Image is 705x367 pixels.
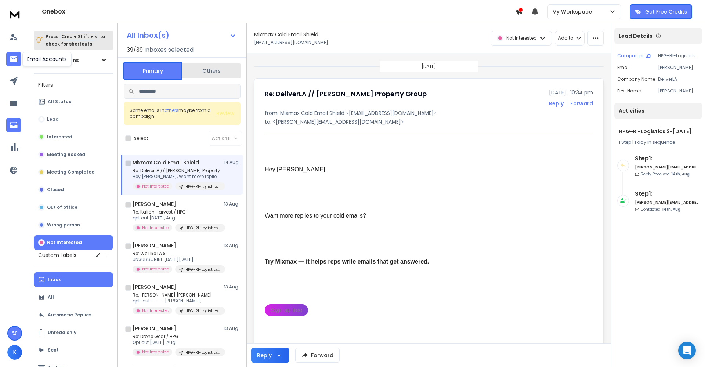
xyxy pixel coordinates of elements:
p: Not Interested [142,349,169,355]
p: Lead Details [619,32,652,40]
p: All [48,294,54,300]
h6: Step 1 : [635,189,699,198]
button: Get Free Credits [630,4,692,19]
p: Unread only [48,330,76,335]
button: Unread only [34,325,113,340]
h6: [PERSON_NAME][EMAIL_ADDRESS][DOMAIN_NAME] [635,200,699,205]
p: Interested [47,134,72,140]
h1: Mixmax Cold Email Shield [254,31,318,38]
div: Want more replies to your cold emails? [265,212,479,220]
h1: [PERSON_NAME] [133,283,176,291]
button: K [7,345,22,360]
p: Wrong person [47,222,80,228]
p: Not Interested [506,35,537,41]
p: Email [617,65,630,70]
p: 13 Aug [224,243,241,248]
h1: [PERSON_NAME] [133,242,176,249]
div: Open Intercom Messenger [678,342,696,359]
div: Reply [257,352,272,359]
p: to: <[PERSON_NAME][EMAIL_ADDRESS][DOMAIN_NAME]> [265,118,593,126]
p: Not Interested [142,308,169,313]
p: Re: Italian Harvest / HPG [133,209,221,215]
button: Review [216,110,235,117]
button: Automatic Replies [34,308,113,322]
h1: [PERSON_NAME] [133,200,176,208]
h3: Filters [34,80,113,90]
span: 1 Step [619,139,631,145]
h6: Step 1 : [635,154,699,163]
p: 13 Aug [224,201,241,207]
div: | [619,139,698,145]
p: Meeting Booked [47,152,85,157]
p: UNSUBSCRIBE [DATE][DATE], [133,257,221,262]
p: HPG-RI-Logistics 2-[DATE] [658,53,699,59]
p: [DATE] [422,63,436,69]
b: Try Mixmax — it helps reps write emails that get answered. [265,258,429,265]
p: HPG-RI-Logistics-[DATE] [185,225,221,231]
p: My Workspace [552,8,595,15]
button: Lead [34,112,113,127]
p: Company Name [617,76,655,82]
p: DeliverLA [658,76,699,82]
span: 14th, Aug [671,171,690,177]
button: All Campaigns [34,53,113,68]
h1: Re: DeliverLA // [PERSON_NAME] Property Group [265,89,427,99]
h3: Inboxes selected [144,46,194,54]
button: Out of office [34,200,113,215]
button: All Inbox(s) [121,28,242,43]
p: [PERSON_NAME][EMAIL_ADDRESS][DOMAIN_NAME] [658,65,699,70]
button: Reply [251,348,289,363]
p: Automatic Replies [48,312,91,318]
button: Sent [34,343,113,357]
span: others [164,107,178,113]
button: Interested [34,130,113,144]
p: Contacted [641,207,680,212]
span: Cmd + Shift + k [60,32,98,41]
p: Opt out [DATE], Aug [133,339,221,345]
span: 14th, Aug [662,207,680,212]
button: Campaign [617,53,651,59]
div: Activities [614,103,702,119]
button: Not Interested [34,235,113,250]
span: 39 / 39 [127,46,143,54]
p: Re: DeliverLA // [PERSON_NAME] Property [133,168,221,174]
div: Hey [PERSON_NAME], [265,166,479,174]
p: First Name [617,88,641,94]
h6: [PERSON_NAME][EMAIL_ADDRESS][DOMAIN_NAME] [635,164,699,170]
p: HPG-RI-Logistics 3-[DATE] [185,267,221,272]
p: Out of office [47,204,77,210]
button: All [34,290,113,305]
p: Sent [48,347,59,353]
button: Closed [34,182,113,197]
h1: All Inbox(s) [127,32,169,39]
p: Not Interested [142,266,169,272]
p: opt-out ----- [PERSON_NAME], [133,298,221,304]
button: Others [182,63,241,79]
button: Wrong person [34,218,113,232]
button: Forward [295,348,340,363]
p: Re: We Like LA x [133,251,221,257]
button: Primary [123,62,182,80]
p: Re: Drone Gear / HPG [133,334,221,339]
p: Hey [PERSON_NAME], Want more replies to [133,174,221,179]
h1: [PERSON_NAME] [133,325,176,332]
a: Sign up free [265,304,308,316]
p: Press to check for shortcuts. [46,33,105,48]
button: Reply [549,100,564,107]
p: Campaign [617,53,643,59]
h1: Onebox [42,7,515,16]
p: HPG-RI-Logistics 2-[DATE] [185,184,221,189]
p: Not Interested [142,183,169,189]
p: All Status [48,99,71,105]
p: HPG-RI-Logistics 2-[DATE] [185,350,221,355]
p: Inbox [48,277,61,283]
p: from: Mixmax Cold Email Shield <[EMAIL_ADDRESS][DOMAIN_NAME]> [265,109,593,117]
button: Meeting Booked [34,147,113,162]
h3: Custom Labels [38,251,76,259]
p: 13 Aug [224,326,241,331]
button: Meeting Completed [34,165,113,179]
p: [PERSON_NAME] [658,88,699,94]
